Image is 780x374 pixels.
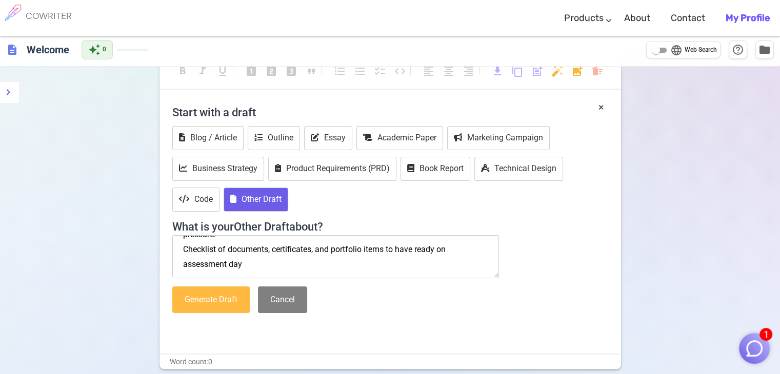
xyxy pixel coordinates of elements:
button: Generate Draft [172,286,250,314]
a: About [624,3,650,33]
span: content_copy [511,65,524,77]
span: format_quote [305,65,317,77]
textarea: Airline Interview & Assessment Tips What airlines look for beyond technical skills—attitude, comm... [172,235,499,278]
h6: Click to edit title [23,39,73,60]
span: format_italic [196,65,209,77]
span: format_underlined [216,65,229,77]
span: language [670,44,683,56]
button: Product Requirements (PRD) [268,157,396,181]
button: Cancel [258,286,307,314]
a: Contact [671,3,705,33]
a: Products [564,3,604,33]
span: format_align_center [443,65,455,77]
span: looks_one [245,65,257,77]
span: looks_3 [285,65,297,77]
span: delete_sweep [591,65,604,77]
button: Code [172,188,219,212]
button: Outline [248,126,300,150]
button: Business Strategy [172,157,264,181]
a: My Profile [726,3,770,33]
b: My Profile [726,12,770,24]
span: code [394,65,406,77]
h4: What is your Other Draft about? [172,214,608,234]
button: Marketing Campaign [447,126,550,150]
button: × [598,100,604,115]
span: post_add [531,65,544,77]
span: format_list_bulleted [354,65,366,77]
span: format_bold [176,65,189,77]
h4: Start with a draft [172,100,608,124]
button: Technical Design [474,157,563,181]
span: description [6,44,18,56]
span: format_list_numbered [334,65,346,77]
button: 1 [739,333,770,364]
span: 1 [759,328,772,341]
button: Academic Paper [356,126,443,150]
button: Blog / Article [172,126,244,150]
span: download [491,65,504,77]
h6: COWRITER [26,11,72,20]
span: auto_awesome [88,44,101,56]
span: format_align_right [463,65,475,77]
button: Manage Documents [755,40,774,59]
button: Book Report [401,157,470,181]
button: Help & Shortcuts [729,40,747,59]
span: auto_fix_high [551,65,564,77]
span: 0 [103,45,106,55]
button: Essay [304,126,352,150]
div: Word count: 0 [159,355,621,369]
span: add_photo_alternate [571,65,584,77]
button: Other Draft [224,188,288,212]
img: Close chat [745,339,764,358]
span: looks_two [265,65,277,77]
span: checklist [374,65,386,77]
span: folder [758,44,771,56]
span: help_outline [732,44,744,56]
span: format_align_left [423,65,435,77]
span: Web Search [685,45,717,55]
